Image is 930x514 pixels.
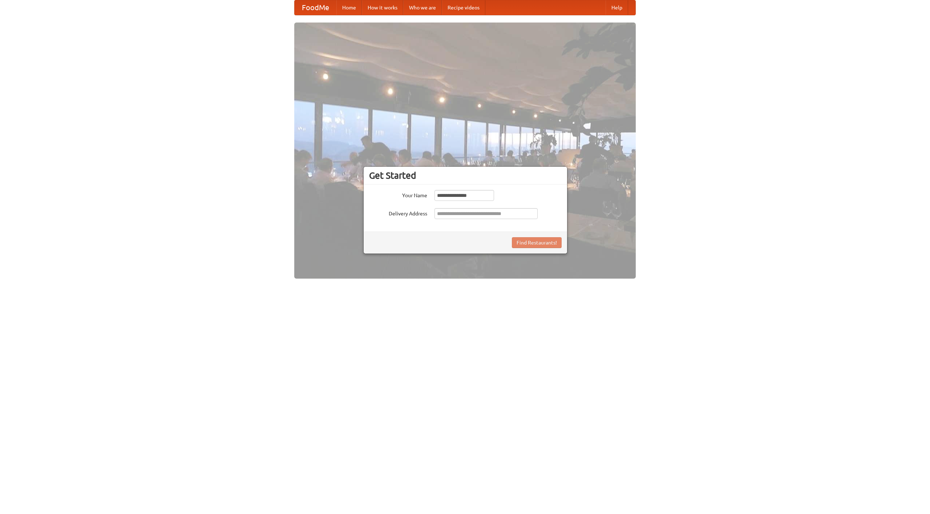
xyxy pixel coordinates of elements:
h3: Get Started [369,170,562,181]
a: Who we are [403,0,442,15]
a: Recipe videos [442,0,485,15]
label: Delivery Address [369,208,427,217]
a: Help [606,0,628,15]
label: Your Name [369,190,427,199]
a: How it works [362,0,403,15]
button: Find Restaurants! [512,237,562,248]
a: FoodMe [295,0,336,15]
a: Home [336,0,362,15]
